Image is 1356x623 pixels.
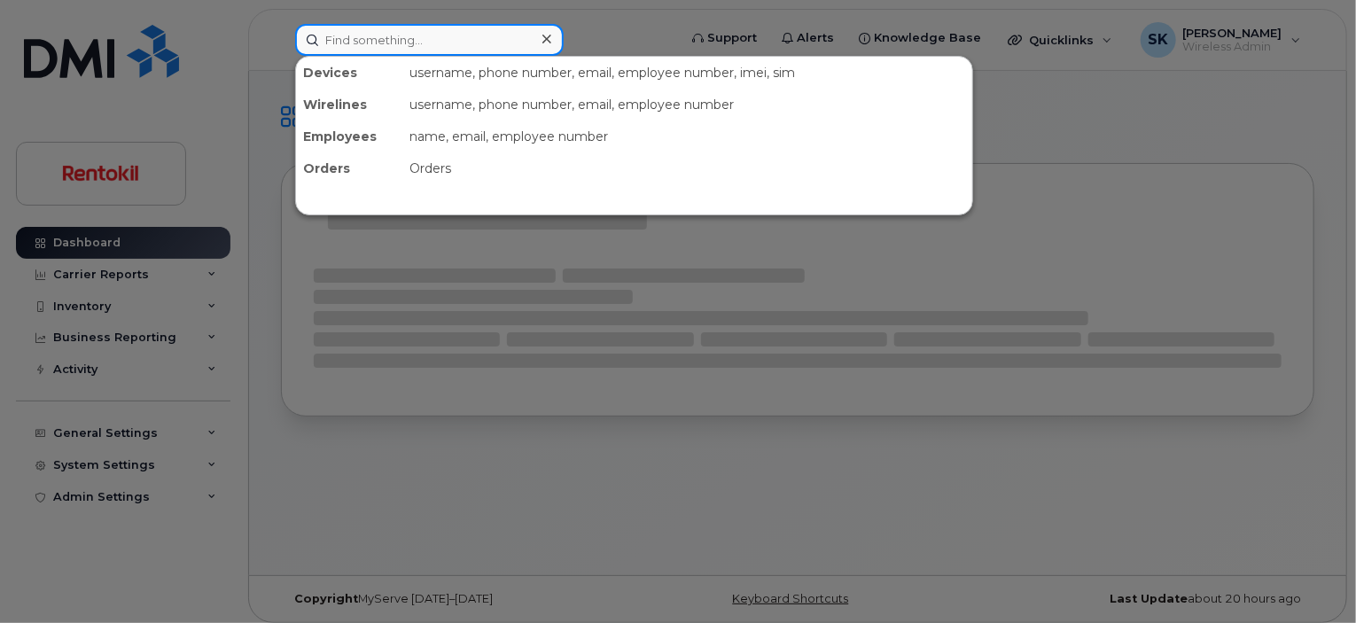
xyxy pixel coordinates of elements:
[296,152,402,184] div: Orders
[402,152,972,184] div: Orders
[296,57,402,89] div: Devices
[402,57,972,89] div: username, phone number, email, employee number, imei, sim
[402,89,972,121] div: username, phone number, email, employee number
[296,89,402,121] div: Wirelines
[296,121,402,152] div: Employees
[402,121,972,152] div: name, email, employee number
